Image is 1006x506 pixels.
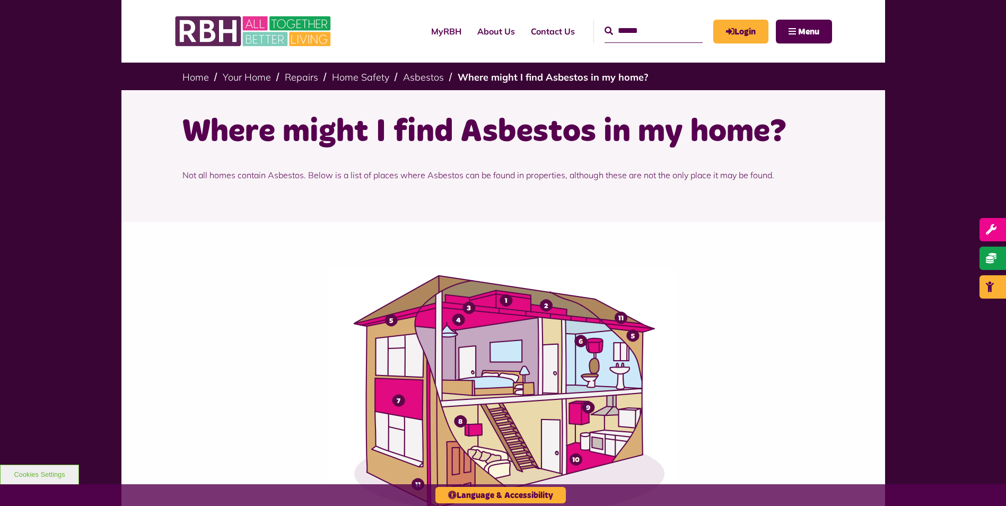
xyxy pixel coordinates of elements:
[523,17,583,46] a: Contact Us
[776,20,832,43] button: Navigation
[182,71,209,83] a: Home
[332,71,389,83] a: Home Safety
[403,71,444,83] a: Asbestos
[958,458,1006,506] iframe: Netcall Web Assistant for live chat
[174,11,334,52] img: RBH
[182,153,824,197] p: Not all homes contain Asbestos. Below is a list of places where Asbestos can be found in properti...
[285,71,318,83] a: Repairs
[469,17,523,46] a: About Us
[182,111,824,153] h1: Where might I find Asbestos in my home?
[435,487,566,503] button: Language & Accessibility
[458,71,648,83] a: Where might I find Asbestos in my home?
[223,71,271,83] a: Your Home
[713,20,768,43] a: MyRBH
[798,28,819,36] span: Menu
[423,17,469,46] a: MyRBH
